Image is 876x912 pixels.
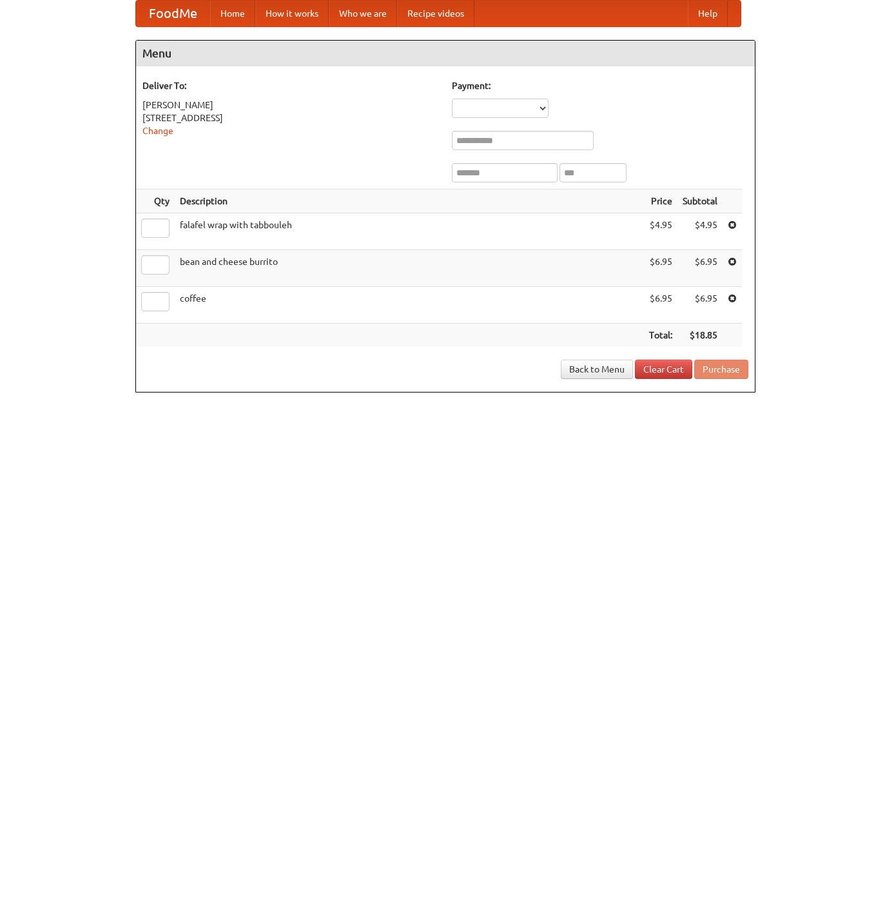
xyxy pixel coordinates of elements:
[136,189,175,213] th: Qty
[142,126,173,136] a: Change
[677,189,723,213] th: Subtotal
[677,287,723,324] td: $6.95
[142,99,439,112] div: [PERSON_NAME]
[329,1,397,26] a: Who we are
[635,360,692,379] a: Clear Cart
[677,324,723,347] th: $18.85
[644,189,677,213] th: Price
[136,1,210,26] a: FoodMe
[677,250,723,287] td: $6.95
[255,1,329,26] a: How it works
[644,213,677,250] td: $4.95
[175,189,644,213] th: Description
[142,112,439,124] div: [STREET_ADDRESS]
[677,213,723,250] td: $4.95
[175,287,644,324] td: coffee
[136,41,755,66] h4: Menu
[210,1,255,26] a: Home
[561,360,633,379] a: Back to Menu
[175,213,644,250] td: falafel wrap with tabbouleh
[644,324,677,347] th: Total:
[452,79,748,92] h5: Payment:
[644,250,677,287] td: $6.95
[175,250,644,287] td: bean and cheese burrito
[142,79,439,92] h5: Deliver To:
[397,1,474,26] a: Recipe videos
[694,360,748,379] button: Purchase
[688,1,728,26] a: Help
[644,287,677,324] td: $6.95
